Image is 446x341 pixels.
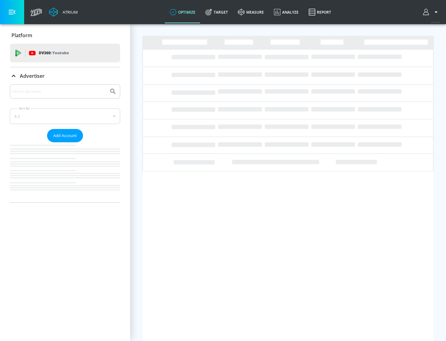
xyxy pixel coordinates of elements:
input: Search by name [12,87,106,95]
a: optimize [165,1,200,23]
div: Advertiser [10,67,120,85]
p: Platform [11,32,32,39]
div: Atrium [60,9,78,15]
button: Add Account [47,129,83,142]
div: A-Z [10,108,120,124]
a: Report [304,1,336,23]
label: Sort By [18,106,31,110]
a: measure [233,1,269,23]
div: Platform [10,27,120,44]
div: Advertiser [10,84,120,202]
a: Analyze [269,1,304,23]
a: Atrium [49,7,78,17]
nav: list of Advertiser [10,142,120,202]
div: DV360: Youtube [10,44,120,62]
p: DV360: [39,50,69,56]
span: v 4.24.0 [431,20,440,24]
p: Advertiser [20,73,45,79]
p: Youtube [52,50,69,56]
a: Target [200,1,233,23]
span: Add Account [53,132,77,139]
